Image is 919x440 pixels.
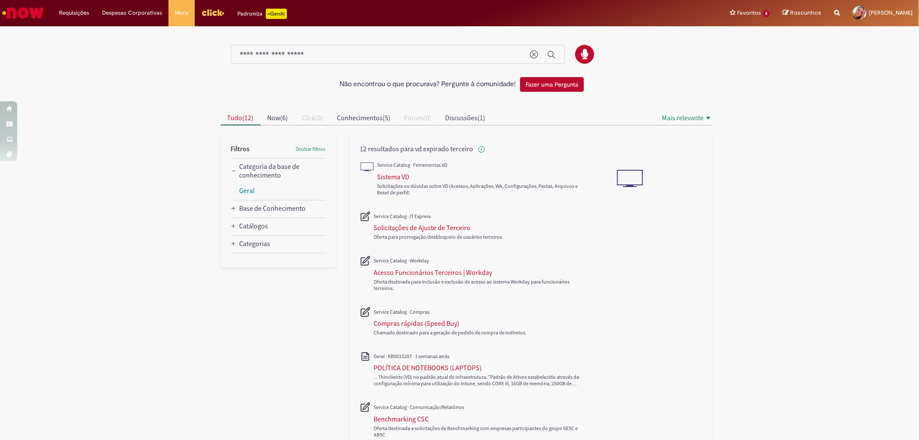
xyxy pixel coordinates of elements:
img: ServiceNow [1,4,45,22]
h2: Não encontrou o que procurava? Pergunte à comunidade! [340,81,516,88]
span: Rascunhos [790,9,821,17]
img: click_logo_yellow_360x200.png [201,6,224,19]
button: Fazer uma Pergunta [520,77,584,92]
span: [PERSON_NAME] [869,9,913,16]
div: Padroniza [237,9,287,19]
span: Favoritos [737,9,761,17]
p: +GenAi [266,9,287,19]
span: More [175,9,188,17]
span: Requisições [59,9,89,17]
span: Despesas Corporativas [102,9,162,17]
a: Rascunhos [783,9,821,17]
span: 6 [763,10,770,17]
